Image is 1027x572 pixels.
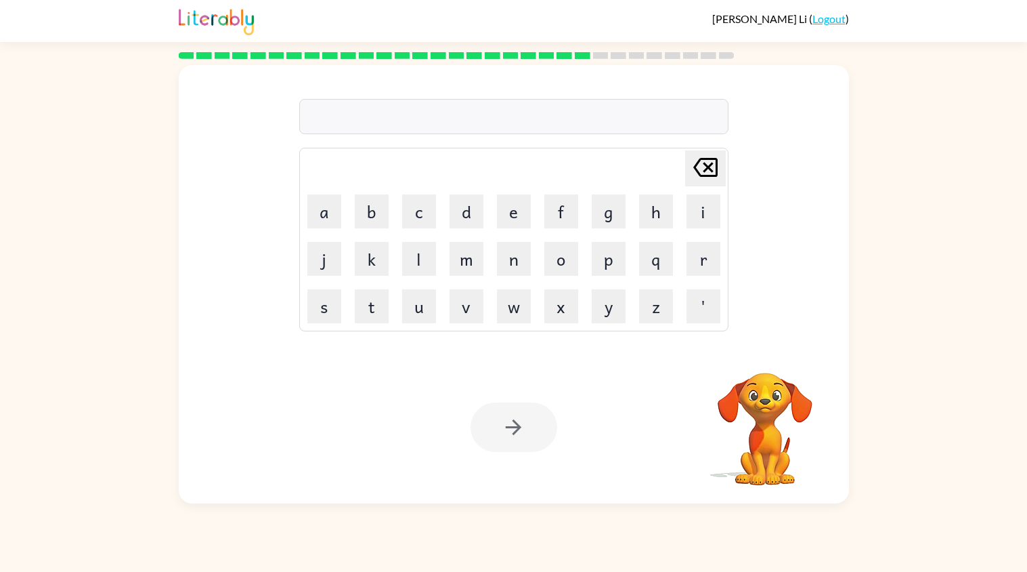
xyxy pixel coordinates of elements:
[355,242,389,276] button: k
[712,12,809,25] span: [PERSON_NAME] Li
[812,12,846,25] a: Logout
[355,195,389,228] button: b
[639,242,673,276] button: q
[402,289,436,323] button: u
[544,289,578,323] button: x
[592,289,626,323] button: y
[497,242,531,276] button: n
[592,242,626,276] button: p
[402,242,436,276] button: l
[179,5,254,35] img: Literably
[497,289,531,323] button: w
[686,289,720,323] button: '
[544,242,578,276] button: o
[686,195,720,228] button: i
[450,195,483,228] button: d
[402,195,436,228] button: c
[355,289,389,323] button: t
[307,242,341,276] button: j
[686,242,720,276] button: r
[307,289,341,323] button: s
[307,195,341,228] button: a
[544,195,578,228] button: f
[639,195,673,228] button: h
[697,352,833,487] video: Your browser must support playing .mp4 files to use Literably. Please try using another browser.
[639,289,673,323] button: z
[592,195,626,228] button: g
[712,12,849,25] div: ( )
[450,289,483,323] button: v
[450,242,483,276] button: m
[497,195,531,228] button: e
